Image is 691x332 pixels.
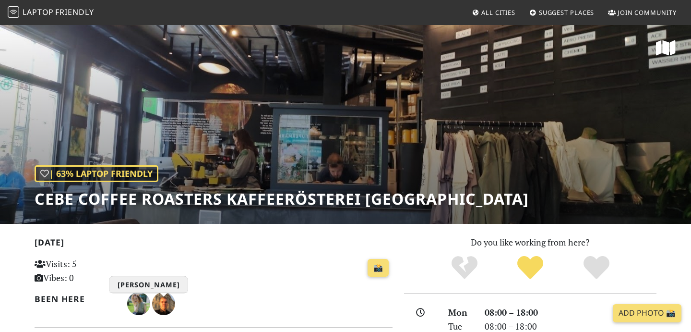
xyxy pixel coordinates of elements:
div: 08:00 – 18:00 [479,306,662,320]
h2: Been here [35,294,116,304]
span: Lior [127,297,152,308]
a: Join Community [604,4,680,21]
img: 3797-alexander.jpg [152,292,175,315]
span: All Cities [481,8,515,17]
a: All Cities [468,4,519,21]
span: Laptop [23,7,54,17]
div: No [431,255,498,281]
h2: [DATE] [35,237,393,251]
span: Suggest Places [539,8,595,17]
h3: [PERSON_NAME] [110,276,188,293]
img: 4063-lior.jpg [127,292,150,315]
span: Friendly [55,7,94,17]
div: Definitely! [563,255,630,281]
img: LaptopFriendly [8,6,19,18]
h1: CEBE COFFEE ROASTERS Kaffeerösterei [GEOGRAPHIC_DATA] [35,190,529,208]
span: Join Community [618,8,677,17]
div: | 63% Laptop Friendly [35,165,158,182]
a: Suggest Places [525,4,598,21]
div: Yes [497,255,563,281]
p: Do you like working from here? [404,235,656,249]
span: Alexander Monsanto [152,297,175,308]
a: 📸 [368,259,389,277]
p: Visits: 5 Vibes: 0 [35,257,146,285]
a: LaptopFriendly LaptopFriendly [8,4,94,21]
a: Add Photo 📸 [613,304,681,322]
div: Mon [442,306,479,320]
